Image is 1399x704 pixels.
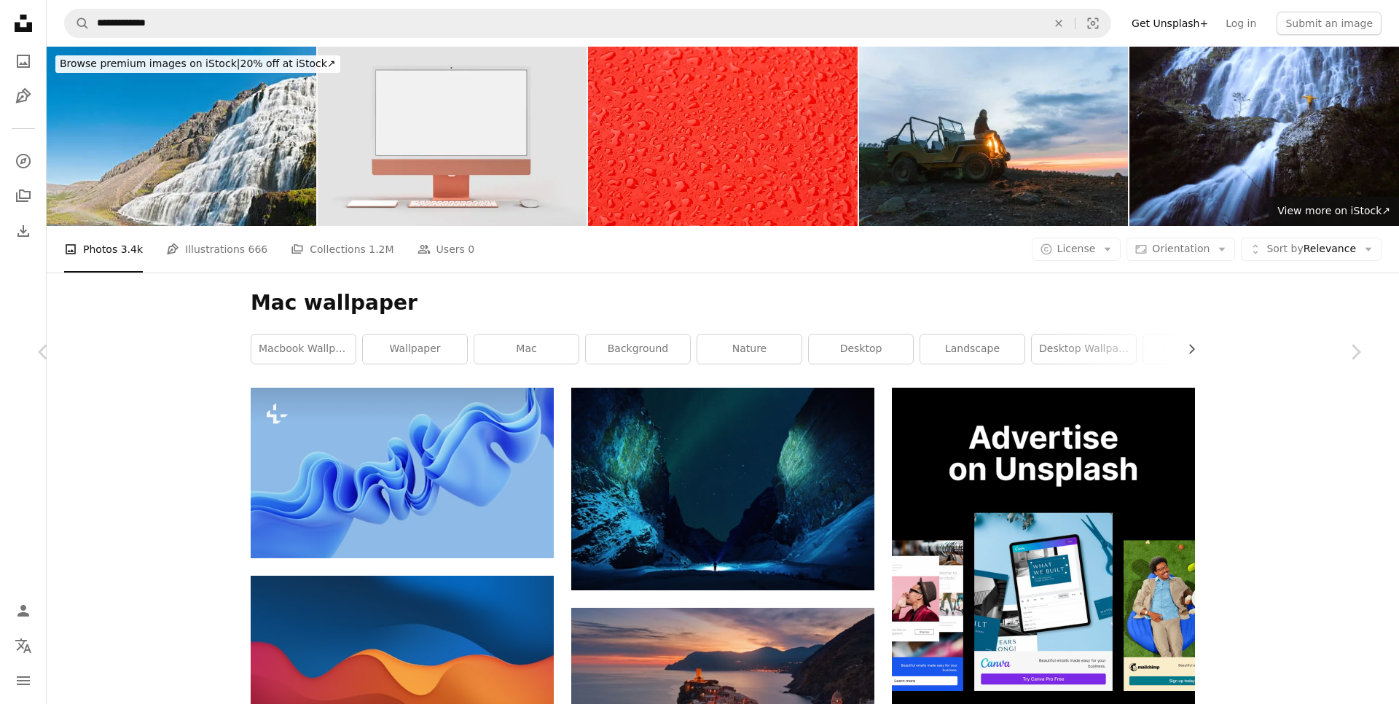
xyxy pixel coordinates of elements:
a: Explore [9,146,38,176]
a: View more on iStock↗ [1269,197,1399,226]
button: Visual search [1075,9,1110,37]
a: landscape [920,335,1024,364]
h1: Mac wallpaper [251,290,1195,316]
span: 666 [248,241,268,257]
a: Log in / Sign up [9,596,38,625]
a: background [586,335,690,364]
img: file-1635990755334-4bfd90f37242image [892,388,1195,691]
a: Users 0 [418,226,475,273]
img: Raindrops background Red surface covered with water drops condensation texture [588,47,858,226]
span: 1.2M [369,241,393,257]
a: Illustrations [9,82,38,111]
button: Orientation [1126,238,1235,261]
a: a blue and orange background with wavy shapes [251,670,554,683]
img: Ordu Çaglayan Selalesi [1129,47,1399,226]
button: License [1032,238,1121,261]
span: Browse premium images on iStock | [60,58,240,69]
a: Next [1312,282,1399,422]
a: macbook wallpaper [251,335,356,364]
div: 20% off at iStock ↗ [55,55,340,73]
button: Language [9,631,38,660]
button: Search Unsplash [65,9,90,37]
a: desktop [809,335,913,364]
button: Menu [9,666,38,695]
span: Sort by [1266,243,1303,254]
a: Get Unsplash+ [1123,12,1217,35]
a: 3d render, abstract modern blue background, folded ribbons macro, fashion wallpaper with wavy lay... [251,466,554,480]
span: 0 [468,241,474,257]
span: Relevance [1266,242,1356,257]
a: nature [697,335,802,364]
img: Scenic view of woman sitting on old fashioned SUV near Merapi volcano at sunrise [859,47,1129,226]
a: Log in [1217,12,1265,35]
a: Download History [9,216,38,246]
a: mac [474,335,579,364]
button: Submit an image [1277,12,1382,35]
a: Illustrations 666 [166,226,267,273]
a: Browse premium images on iStock|20% off at iStock↗ [47,47,349,82]
form: Find visuals sitewide [64,9,1111,38]
span: Orientation [1152,243,1210,254]
button: Clear [1043,9,1075,37]
img: northern lights [571,388,874,590]
a: northern lights [571,482,874,496]
a: Collections 1.2M [291,226,393,273]
img: 3d render, abstract modern blue background, folded ribbons macro, fashion wallpaper with wavy lay... [251,388,554,558]
button: scroll list to the right [1178,335,1195,364]
button: Sort byRelevance [1241,238,1382,261]
a: Collections [9,181,38,211]
a: color [1143,335,1247,364]
a: wallpaper [363,335,467,364]
span: View more on iStock ↗ [1277,205,1390,216]
img: Monitor iMac 24 mockup Template For presentation branding, corporate identity, advertising, brand... [318,47,587,226]
a: Photos [9,47,38,76]
a: desktop wallpaper [1032,335,1136,364]
img: Magnificent cascade rainbow child Dynjandi Iceland panorama [47,47,316,226]
span: License [1057,243,1096,254]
